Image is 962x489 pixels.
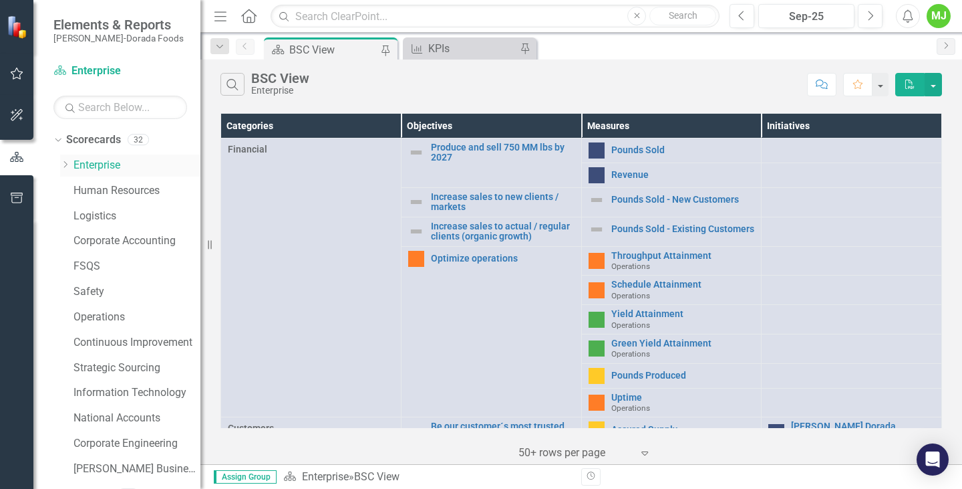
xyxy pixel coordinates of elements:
img: No Information [768,424,784,440]
a: National Accounts [73,411,200,426]
a: Logistics [73,209,200,224]
img: Warning [589,395,605,411]
span: Financial [228,142,394,156]
img: Not Defined [589,192,605,208]
a: Enterprise [302,470,349,483]
a: Be our customer´s most trusted supplier / Exceed our customer´s expectations with the highest qua... [431,421,575,463]
a: Strategic Sourcing [73,361,200,376]
button: Search [649,7,716,25]
a: Operations [73,310,200,325]
a: [PERSON_NAME] Business Unit [73,462,200,477]
img: Above Target [589,340,605,357]
img: No Information [589,167,605,183]
a: [PERSON_NAME] Dorada Customer Satisfaction Survey [791,421,935,442]
a: Schedule Attainment [611,280,755,290]
span: Elements & Reports [53,17,184,33]
input: Search Below... [53,96,187,119]
img: Not Defined [589,221,605,237]
a: Increase sales to new clients / markets [431,192,575,213]
a: Green Yield Attainment [611,338,755,349]
img: No Information [589,142,605,159]
a: Increase sales to actual / regular clients (organic growth) [431,221,575,242]
span: Operations [611,349,650,359]
a: Pounds Sold - Existing Customers [611,224,755,234]
a: Enterprise [73,158,200,173]
img: Warning [589,282,605,298]
small: [PERSON_NAME]-Dorada Foods [53,33,184,43]
span: Search [669,10,697,21]
a: Human Resources [73,183,200,199]
div: KPIs [428,40,516,57]
a: Safety [73,284,200,300]
input: Search ClearPoint... [271,5,719,28]
a: Scorecards [66,132,121,148]
a: Pounds Sold [611,145,755,155]
div: 32 [128,134,149,146]
img: Caution [589,368,605,384]
span: Operations [611,403,650,413]
a: Assured Supply [611,425,755,435]
img: Warning [408,251,424,267]
a: Continuous Improvement [73,335,200,351]
a: Revenue [611,170,755,180]
div: BSC View [251,71,309,86]
a: Corporate Engineering [73,436,200,452]
button: MJ [927,4,951,28]
div: BSC View [354,470,399,483]
a: Information Technology [73,385,200,401]
img: Not Defined [408,194,424,210]
span: Assign Group [214,470,277,484]
a: Corporate Accounting [73,233,200,249]
img: Not Defined [408,223,424,239]
img: Above Target [589,312,605,328]
span: Operations [611,291,650,300]
div: Sep-25 [763,9,850,25]
a: Optimize operations [431,254,575,264]
img: Warning [589,253,605,269]
button: Sep-25 [758,4,854,28]
a: Pounds Produced [611,371,755,381]
div: Enterprise [251,86,309,96]
div: » [283,470,571,485]
span: Operations [611,262,650,271]
a: Produce and sell 750 MM lbs by 2027 [431,142,575,163]
a: Yield Attainment [611,309,755,319]
a: Throughput Attainment [611,251,755,261]
img: Caution [589,421,605,437]
a: Uptime [611,393,755,403]
a: Enterprise [53,64,187,79]
img: ClearPoint Strategy [7,15,30,39]
a: KPIs [406,40,516,57]
a: FSQS [73,259,200,274]
span: Operations [611,320,650,330]
span: Customers [228,421,394,435]
a: Pounds Sold - New Customers [611,195,755,205]
img: Not Defined [408,144,424,161]
div: BSC View [289,41,377,58]
div: Open Intercom Messenger [917,444,949,476]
